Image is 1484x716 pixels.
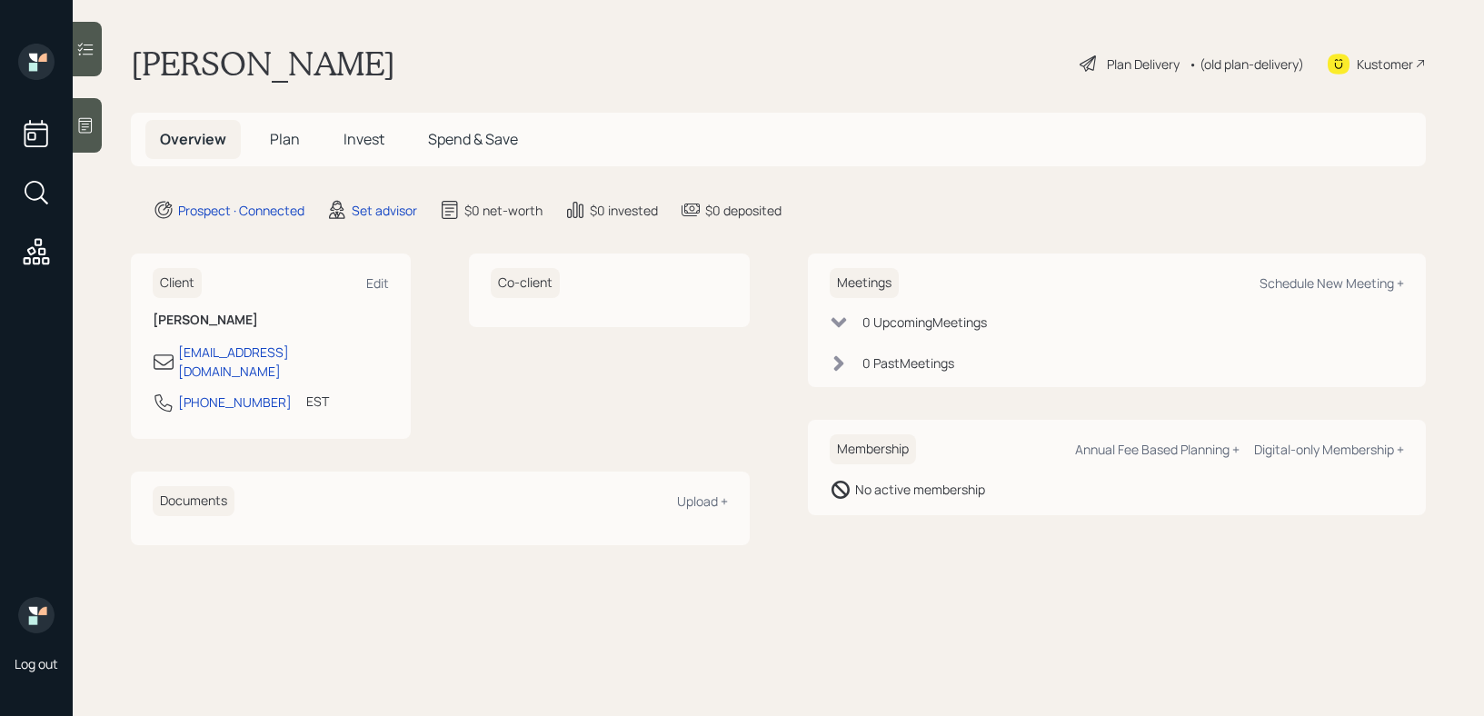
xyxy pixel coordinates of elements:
h6: Documents [153,486,234,516]
div: $0 invested [590,201,658,220]
span: Plan [270,129,300,149]
h6: Meetings [830,268,899,298]
img: retirable_logo.png [18,597,55,633]
h1: [PERSON_NAME] [131,44,395,84]
span: Overview [160,129,226,149]
div: Upload + [677,492,728,510]
div: Log out [15,655,58,672]
h6: [PERSON_NAME] [153,313,389,328]
div: Plan Delivery [1107,55,1180,74]
div: Prospect · Connected [178,201,304,220]
div: • (old plan-delivery) [1189,55,1304,74]
div: Schedule New Meeting + [1260,274,1404,292]
div: [EMAIL_ADDRESS][DOMAIN_NAME] [178,343,389,381]
div: Annual Fee Based Planning + [1075,441,1240,458]
div: $0 net-worth [464,201,543,220]
div: [PHONE_NUMBER] [178,393,292,412]
div: 0 Upcoming Meeting s [862,313,987,332]
h6: Membership [830,434,916,464]
h6: Co-client [491,268,560,298]
span: Invest [344,129,384,149]
div: Edit [366,274,389,292]
div: Set advisor [352,201,417,220]
div: EST [306,392,329,411]
h6: Client [153,268,202,298]
div: 0 Past Meeting s [862,353,954,373]
div: Kustomer [1357,55,1413,74]
div: No active membership [855,480,985,499]
div: Digital-only Membership + [1254,441,1404,458]
span: Spend & Save [428,129,518,149]
div: $0 deposited [705,201,782,220]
